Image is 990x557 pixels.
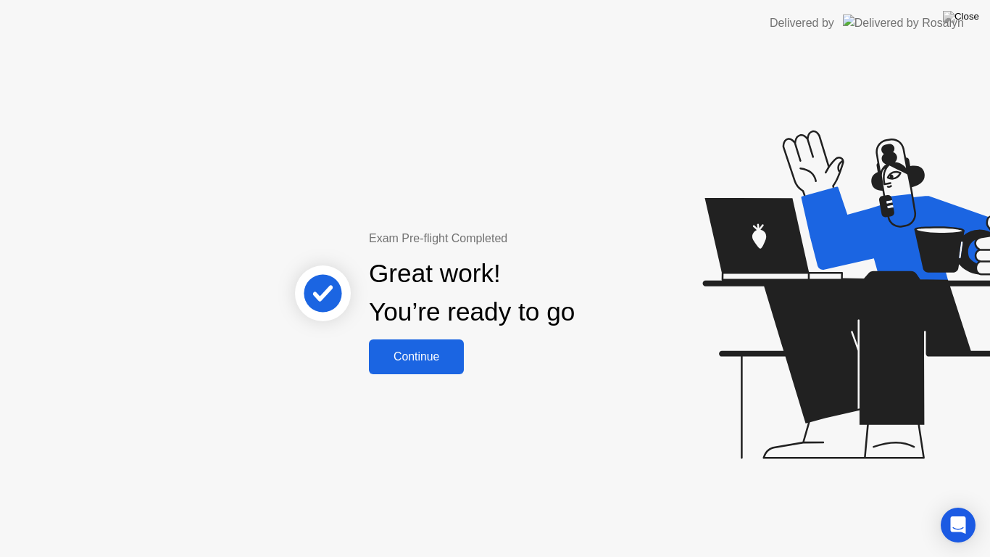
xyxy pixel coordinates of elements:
[369,255,575,331] div: Great work! You’re ready to go
[770,15,834,32] div: Delivered by
[369,230,668,247] div: Exam Pre-flight Completed
[943,11,979,22] img: Close
[843,15,964,31] img: Delivered by Rosalyn
[941,508,976,542] div: Open Intercom Messenger
[373,350,459,363] div: Continue
[369,339,464,374] button: Continue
